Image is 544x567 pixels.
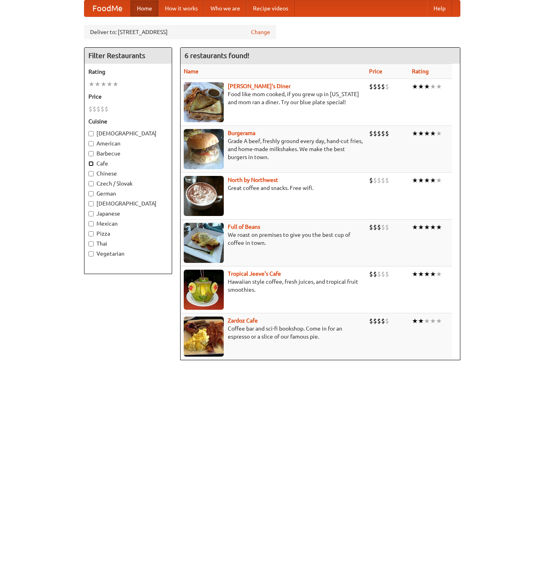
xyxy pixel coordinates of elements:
[424,129,430,138] li: ★
[84,25,276,39] div: Deliver to: [STREET_ADDRESS]
[430,82,436,91] li: ★
[377,176,381,185] li: $
[377,129,381,138] li: $
[184,231,363,247] p: We roast on premises to give you the best cup of coffee in town.
[228,224,260,230] a: Full of Beans
[88,180,168,188] label: Czech / Slovak
[436,82,442,91] li: ★
[106,80,112,89] li: ★
[88,129,168,137] label: [DEMOGRAPHIC_DATA]
[381,82,385,91] li: $
[377,223,381,232] li: $
[88,149,168,157] label: Barbecue
[184,129,224,169] img: burgerama.jpg
[377,270,381,278] li: $
[184,137,363,161] p: Grade A beef, freshly ground every day, hand-cut fries, and home-made milkshakes. We make the bes...
[88,201,94,206] input: [DEMOGRAPHIC_DATA]
[88,80,94,89] li: ★
[228,270,281,277] b: Tropical Jeeve's Cafe
[412,129,418,138] li: ★
[88,161,94,166] input: Cafe
[88,221,94,226] input: Mexican
[430,270,436,278] li: ★
[373,223,377,232] li: $
[385,82,389,91] li: $
[88,230,168,238] label: Pizza
[381,176,385,185] li: $
[436,223,442,232] li: ★
[88,151,94,156] input: Barbecue
[381,317,385,325] li: $
[228,177,278,183] a: North by Northwest
[84,48,172,64] h4: Filter Restaurants
[427,0,452,16] a: Help
[88,240,168,248] label: Thai
[369,317,373,325] li: $
[418,317,424,325] li: ★
[412,176,418,185] li: ★
[430,176,436,185] li: ★
[381,270,385,278] li: $
[373,176,377,185] li: $
[369,223,373,232] li: $
[88,169,168,178] label: Chinese
[251,28,270,36] a: Change
[412,82,418,91] li: ★
[88,171,94,176] input: Chinese
[228,83,291,89] a: [PERSON_NAME]'s Diner
[184,270,224,310] img: jeeves.jpg
[373,129,377,138] li: $
[430,317,436,325] li: ★
[228,130,255,136] a: Burgerama
[247,0,295,16] a: Recipe videos
[185,52,249,59] ng-pluralize: 6 restaurants found!
[418,176,424,185] li: ★
[184,68,199,75] a: Name
[430,223,436,232] li: ★
[377,82,381,91] li: $
[184,90,363,106] p: Food like mom cooked, if you grew up in [US_STATE] and mom ran a diner. Try our blue plate special!
[373,317,377,325] li: $
[88,251,94,256] input: Vegetarian
[112,80,118,89] li: ★
[436,176,442,185] li: ★
[424,176,430,185] li: ★
[412,68,429,75] a: Rating
[418,270,424,278] li: ★
[369,176,373,185] li: $
[228,317,258,324] a: Zardoz Cafe
[100,105,104,113] li: $
[204,0,247,16] a: Who we are
[88,250,168,258] label: Vegetarian
[96,105,100,113] li: $
[94,80,100,89] li: ★
[184,184,363,192] p: Great coffee and snacks. Free wifi.
[424,270,430,278] li: ★
[436,129,442,138] li: ★
[88,159,168,167] label: Cafe
[88,68,168,76] h5: Rating
[412,317,418,325] li: ★
[88,117,168,125] h5: Cuisine
[88,141,94,146] input: American
[412,223,418,232] li: ★
[385,317,389,325] li: $
[92,105,96,113] li: $
[418,223,424,232] li: ★
[385,223,389,232] li: $
[373,82,377,91] li: $
[385,129,389,138] li: $
[184,325,363,341] p: Coffee bar and sci-fi bookshop. Come in for an espresso or a slice of our famous pie.
[88,210,168,218] label: Japanese
[88,211,94,216] input: Japanese
[377,317,381,325] li: $
[412,270,418,278] li: ★
[381,129,385,138] li: $
[424,223,430,232] li: ★
[418,82,424,91] li: ★
[88,105,92,113] li: $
